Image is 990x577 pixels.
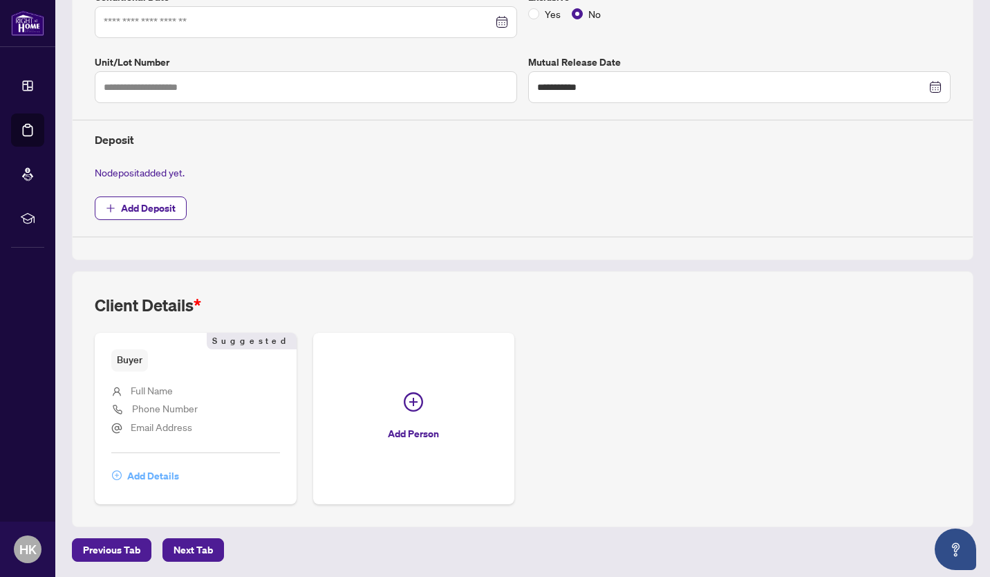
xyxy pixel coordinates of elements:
h4: Deposit [95,131,951,148]
button: Add Person [313,333,515,504]
span: plus-circle [404,392,423,412]
span: No [583,6,606,21]
span: Email Address [131,421,192,433]
span: Yes [539,6,566,21]
button: Next Tab [162,538,224,562]
span: Add Deposit [121,197,176,219]
span: Buyer [111,349,148,371]
button: Add Details [111,464,180,488]
span: Full Name [131,384,173,396]
button: Open asap [935,529,976,570]
button: Previous Tab [72,538,151,562]
span: HK [19,540,37,559]
h2: Client Details [95,294,201,316]
span: plus [106,203,115,213]
span: Next Tab [174,539,213,561]
span: Add Details [127,465,179,487]
span: plus-circle [112,470,122,480]
span: Phone Number [132,402,198,414]
img: logo [11,10,44,36]
label: Unit/Lot Number [95,55,517,70]
span: Add Person [388,423,439,445]
span: Suggested [207,333,297,349]
button: Add Deposit [95,196,187,220]
label: Mutual Release Date [528,55,951,70]
span: Previous Tab [83,539,140,561]
span: No deposit added yet. [95,166,185,178]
